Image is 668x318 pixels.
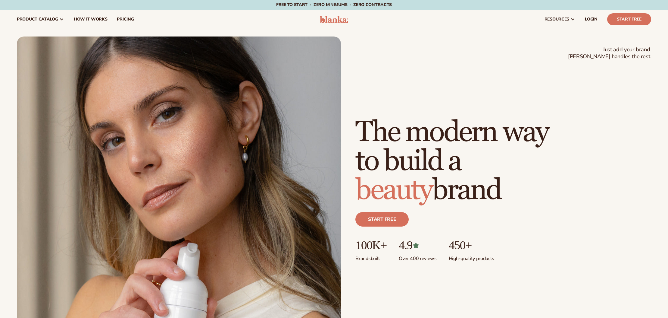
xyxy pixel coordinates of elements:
span: resources [545,17,569,22]
a: pricing [112,10,139,29]
p: 4.9 [399,239,437,252]
span: product catalog [17,17,58,22]
a: Start free [355,212,409,227]
a: Start Free [607,13,651,25]
span: Free to start · ZERO minimums · ZERO contracts [276,2,392,8]
p: High-quality products [449,252,494,262]
a: product catalog [12,10,69,29]
p: Over 400 reviews [399,252,437,262]
a: How It Works [69,10,112,29]
span: pricing [117,17,134,22]
span: LOGIN [585,17,598,22]
span: beauty [355,173,432,208]
a: LOGIN [580,10,602,29]
span: Just add your brand. [PERSON_NAME] handles the rest. [568,46,651,60]
p: Brands built [355,252,386,262]
p: 100K+ [355,239,386,252]
p: 450+ [449,239,494,252]
span: How It Works [74,17,108,22]
img: logo [320,16,348,23]
h1: The modern way to build a brand [355,118,548,205]
a: resources [540,10,580,29]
